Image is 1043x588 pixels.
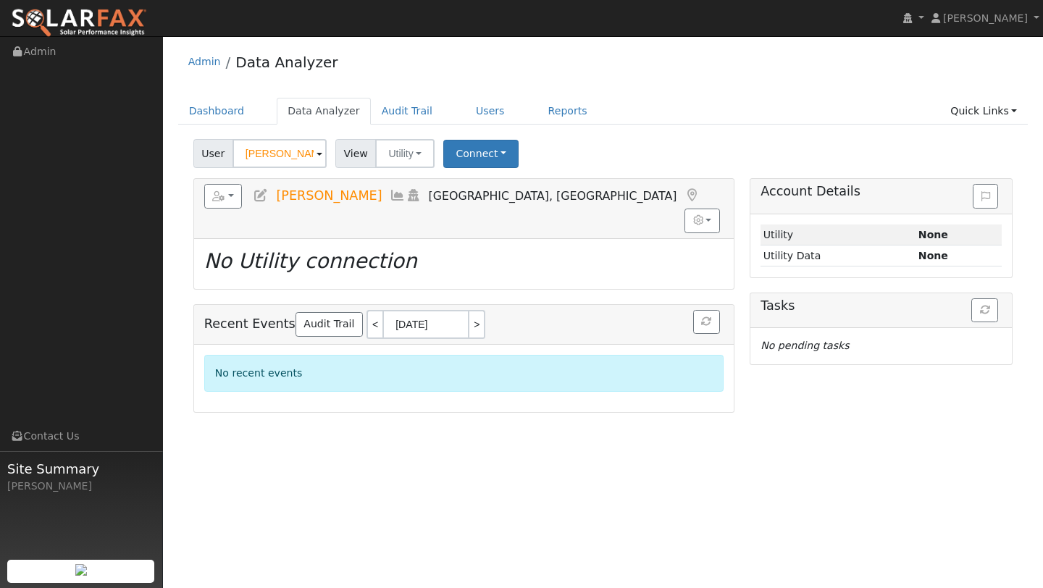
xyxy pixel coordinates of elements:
[693,310,720,335] button: Refresh
[429,189,677,203] span: [GEOGRAPHIC_DATA], [GEOGRAPHIC_DATA]
[761,184,1002,199] h5: Account Details
[973,184,998,209] button: Issue History
[11,8,147,38] img: SolarFax
[684,188,700,203] a: Map
[375,139,435,168] button: Utility
[7,459,155,479] span: Site Summary
[537,98,598,125] a: Reports
[233,139,327,168] input: Select a User
[75,564,87,576] img: retrieve
[204,355,724,392] div: No recent events
[918,229,948,240] strong: ID: null, authorized: None
[406,188,422,203] a: Login As (last Never)
[7,479,155,494] div: [PERSON_NAME]
[465,98,516,125] a: Users
[761,340,849,351] i: No pending tasks
[277,98,371,125] a: Data Analyzer
[971,298,998,323] button: Refresh
[939,98,1028,125] a: Quick Links
[204,310,724,339] h5: Recent Events
[366,310,382,339] a: <
[296,312,363,337] a: Audit Trail
[188,56,221,67] a: Admin
[371,98,443,125] a: Audit Trail
[761,224,916,245] td: Utility
[469,310,485,339] a: >
[390,188,406,203] a: Multi-Series Graph
[235,54,338,71] a: Data Analyzer
[443,140,519,168] button: Connect
[761,298,1002,314] h5: Tasks
[918,250,948,261] strong: None
[276,188,382,203] span: [PERSON_NAME]
[178,98,256,125] a: Dashboard
[943,12,1028,24] span: [PERSON_NAME]
[335,139,377,168] span: View
[253,188,269,203] a: Edit User (36077)
[193,139,233,168] span: User
[204,249,417,273] i: No Utility connection
[761,245,916,266] td: Utility Data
